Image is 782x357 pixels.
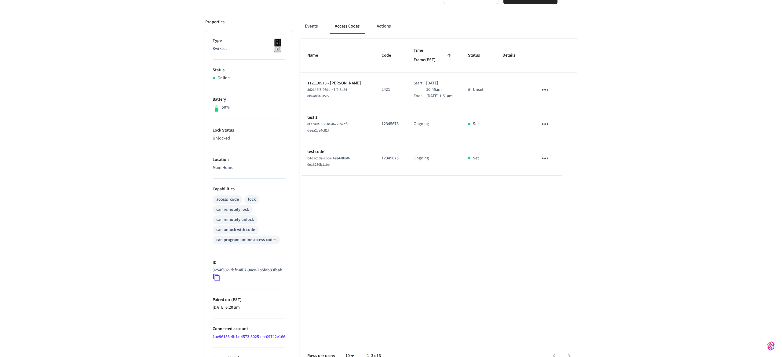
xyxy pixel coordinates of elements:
[216,237,276,243] div: can program online access codes
[473,121,479,127] p: Set
[213,165,285,171] p: Main Home
[307,51,326,60] span: Name
[307,121,348,133] span: 8f7740e0-683e-4672-b2cf-deea2ce4c81f
[473,87,484,93] p: Unset
[213,38,285,44] p: Type
[502,51,523,60] span: Details
[307,87,348,99] span: 362144f3-06dd-47f9-8e24-0b6a80e6a527
[213,135,285,142] p: Unlocked
[468,51,488,60] span: Status
[414,80,426,93] div: Start:
[382,121,399,127] p: 12345678
[300,39,577,176] table: sticky table
[230,297,242,303] span: ( EST )
[213,67,285,73] p: Status
[213,297,285,303] p: Paired on
[205,19,225,25] p: Properties
[213,259,285,266] p: ID
[406,141,460,176] td: Ongoing
[213,186,285,192] p: Capabilities
[213,157,285,163] p: Location
[216,227,255,233] div: can unlock with code
[248,196,256,203] div: lock
[213,334,285,340] a: 1ae96153-4b1c-4573-8025-ecc09742e166
[382,51,399,60] span: Code
[213,304,285,311] p: [DATE] 6:20 am
[300,19,323,34] button: Events
[216,217,254,223] div: can remotely unlock
[213,326,285,332] p: Connected account
[426,93,453,99] p: [DATE] 1:51am
[216,196,239,203] div: access_code
[217,75,230,81] p: Online
[216,206,249,213] div: can remotely lock
[270,38,285,53] img: Kwikset Halo Touchscreen Wifi Enabled Smart Lock, Polished Chrome, Front
[213,96,285,103] p: Battery
[307,149,367,155] p: test code
[213,46,285,52] p: Kwikset
[307,114,367,121] p: test 1
[414,93,426,99] div: End:
[767,341,775,351] img: SeamLogoGradient.69752ec5.svg
[213,127,285,134] p: Lock Status
[300,19,577,34] div: ant example
[406,107,460,141] td: Ongoing
[473,155,479,162] p: Set
[414,46,453,65] span: Time Frame(EST)
[426,80,453,93] p: [DATE] 10:45am
[213,267,282,273] p: 9254f502-2bfc-4f07-94ce-2b5fab33fbab
[222,104,230,111] p: 50%
[307,80,367,87] p: 112110575 - [PERSON_NAME]
[307,156,350,167] span: b4dac13a-2b52-4e84-8ba0-0e16250b110e
[382,155,399,162] p: 12345675
[372,19,396,34] button: Actions
[330,19,364,34] button: Access Codes
[382,87,399,93] p: 2421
